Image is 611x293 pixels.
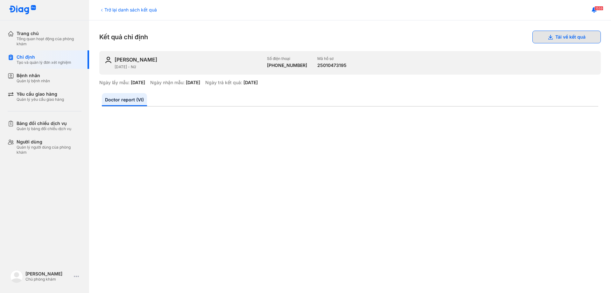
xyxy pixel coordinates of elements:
div: Ngày lấy mẫu: [99,80,130,85]
div: Số điện thoại [267,56,307,61]
div: [DATE] - Nữ [115,64,262,70]
div: Kết quả chỉ định [99,31,601,43]
img: logo [9,5,36,15]
div: 25010473195 [317,62,347,68]
a: Doctor report (VI) [102,93,147,106]
div: Quản lý người dùng của phòng khám [17,145,81,155]
div: Tổng quan hoạt động của phòng khám [17,36,81,47]
div: Mã hồ sơ [317,56,347,61]
button: Tải về kết quả [532,31,601,43]
img: user-icon [104,56,112,64]
div: Chỉ định [17,54,71,60]
div: Chủ phòng khám [25,277,71,282]
img: logo [10,270,23,283]
div: Người dùng [17,139,81,145]
div: [DATE] [186,80,200,85]
div: [PERSON_NAME] [115,56,157,63]
div: Bảng đối chiếu dịch vụ [17,121,71,126]
div: [DATE] [243,80,258,85]
div: Trang chủ [17,31,81,36]
span: 1559 [594,6,603,11]
div: Quản lý bảng đối chiếu dịch vụ [17,126,71,131]
div: [DATE] [131,80,145,85]
div: Tạo và quản lý đơn xét nghiệm [17,60,71,65]
div: Ngày nhận mẫu: [150,80,185,85]
div: [PHONE_NUMBER] [267,62,307,68]
div: [PERSON_NAME] [25,271,71,277]
div: Ngày trả kết quả: [205,80,242,85]
div: Quản lý bệnh nhân [17,78,50,84]
div: Quản lý yêu cầu giao hàng [17,97,64,102]
div: Trở lại danh sách kết quả [99,6,157,13]
div: Bệnh nhân [17,73,50,78]
div: Yêu cầu giao hàng [17,91,64,97]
